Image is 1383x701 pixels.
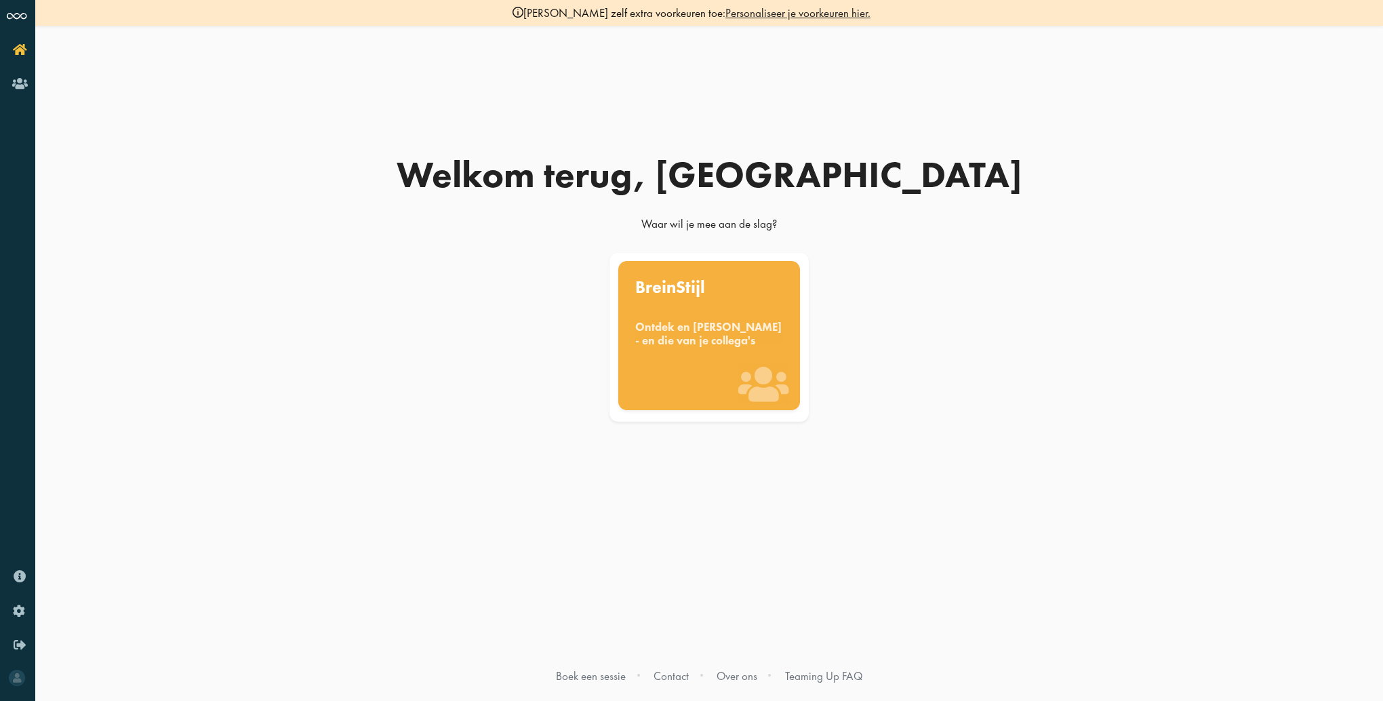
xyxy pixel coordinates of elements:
[384,216,1035,238] div: Waar wil je mee aan de slag?
[654,668,689,683] a: Contact
[513,7,523,18] img: info-black.svg
[785,668,862,683] a: Teaming Up FAQ
[384,157,1035,193] div: Welkom terug, [GEOGRAPHIC_DATA]
[717,668,757,683] a: Over ons
[635,279,783,296] div: BreinStijl
[725,5,870,20] a: Personaliseer je voorkeuren hier.
[635,321,783,347] div: Ontdek en [PERSON_NAME] - en die van je collega's
[607,253,812,422] a: BreinStijl Ontdek en [PERSON_NAME] - en die van je collega's
[556,668,626,683] a: Boek een sessie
